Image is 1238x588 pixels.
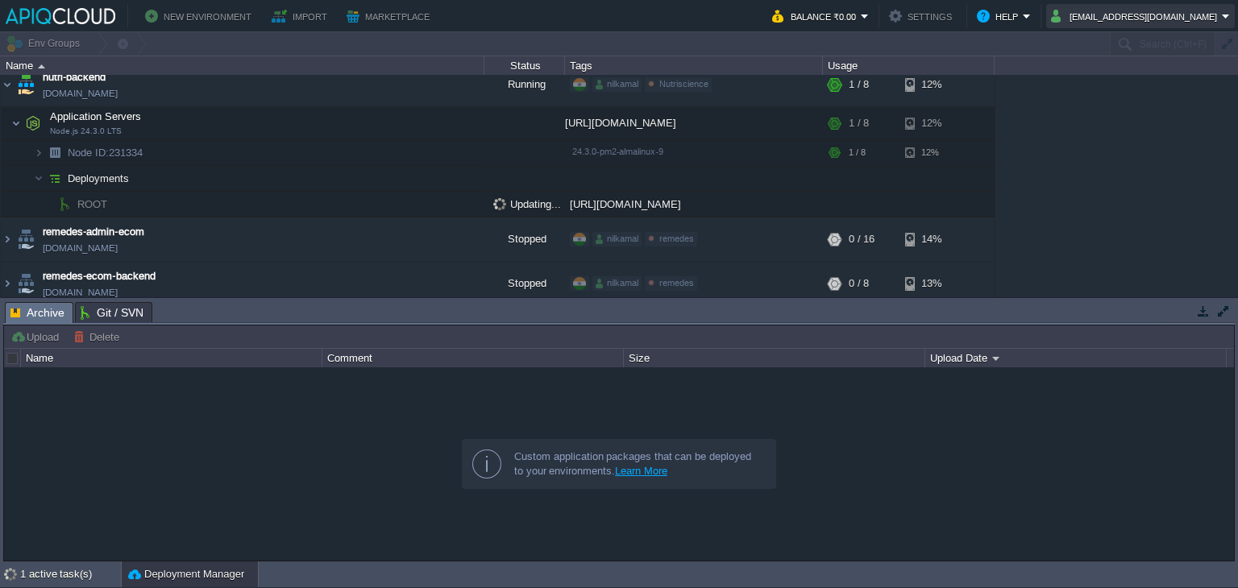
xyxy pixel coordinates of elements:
[849,63,869,106] div: 1 / 8
[22,107,44,139] img: AMDAwAAAACH5BAEAAAAALAAAAAABAAEAAAICRAEAOw==
[484,262,565,305] div: Stopped
[926,349,1226,367] div: Upload Date
[145,6,256,26] button: New Environment
[128,566,244,582] button: Deployment Manager
[15,63,37,106] img: AMDAwAAAACH5BAEAAAAALAAAAAABAAEAAAICRAEAOw==
[44,166,66,191] img: AMDAwAAAACH5BAEAAAAALAAAAAABAAEAAAICRAEAOw==
[824,56,994,75] div: Usage
[905,217,958,261] div: 14%
[977,6,1023,26] button: Help
[73,329,124,344] button: Delete
[22,349,322,367] div: Name
[905,262,958,305] div: 13%
[66,146,145,159] span: 231334
[1051,6,1222,26] button: [EMAIL_ADDRESS][DOMAIN_NAME]
[849,107,869,139] div: 1 / 8
[625,349,924,367] div: Size
[485,56,564,75] div: Status
[323,349,623,367] div: Comment
[6,8,115,24] img: APIQCloud
[43,240,118,256] a: [DOMAIN_NAME]
[34,166,44,191] img: AMDAwAAAACH5BAEAAAAALAAAAAABAAEAAAICRAEAOw==
[68,147,109,159] span: Node ID:
[484,217,565,261] div: Stopped
[66,172,131,185] a: Deployments
[272,6,332,26] button: Import
[565,192,823,217] div: [URL][DOMAIN_NAME]
[53,192,76,217] img: AMDAwAAAACH5BAEAAAAALAAAAAABAAEAAAICRAEAOw==
[905,140,958,165] div: 12%
[76,197,110,211] a: ROOT
[2,56,484,75] div: Name
[66,146,145,159] a: Node ID:231334
[48,110,143,122] a: Application ServersNode.js 24.3.0 LTS
[849,217,874,261] div: 0 / 16
[592,232,642,246] div: nilkamal
[15,262,37,305] img: AMDAwAAAACH5BAEAAAAALAAAAAABAAEAAAICRAEAOw==
[889,6,957,26] button: Settings
[905,107,958,139] div: 12%
[10,303,64,323] span: Archive
[493,198,561,210] span: Updating...
[15,217,37,261] img: AMDAwAAAACH5BAEAAAAALAAAAAABAAEAAAICRAEAOw==
[849,140,866,165] div: 1 / 8
[592,276,642,291] div: nilkamal
[572,147,663,156] span: 24.3.0-pm2-almalinux-9
[659,234,694,243] span: remedes
[34,140,44,165] img: AMDAwAAAACH5BAEAAAAALAAAAAABAAEAAAICRAEAOw==
[566,56,822,75] div: Tags
[10,329,64,344] button: Upload
[514,449,762,478] div: Custom application packages that can be deployed to your environments.
[50,126,122,136] span: Node.js 24.3.0 LTS
[20,561,121,587] div: 1 active task(s)
[11,107,21,139] img: AMDAwAAAACH5BAEAAAAALAAAAAABAAEAAAICRAEAOw==
[81,303,143,322] span: Git / SVN
[1,63,14,106] img: AMDAwAAAACH5BAEAAAAALAAAAAABAAEAAAICRAEAOw==
[48,110,143,123] span: Application Servers
[659,79,708,89] span: Nutriscience
[38,64,45,68] img: AMDAwAAAACH5BAEAAAAALAAAAAABAAEAAAICRAEAOw==
[347,6,434,26] button: Marketplace
[43,85,118,101] a: [DOMAIN_NAME]
[44,140,66,165] img: AMDAwAAAACH5BAEAAAAALAAAAAABAAEAAAICRAEAOw==
[43,69,106,85] a: nutri-backend
[44,192,53,217] img: AMDAwAAAACH5BAEAAAAALAAAAAABAAEAAAICRAEAOw==
[615,465,667,477] a: Learn More
[1,217,14,261] img: AMDAwAAAACH5BAEAAAAALAAAAAABAAEAAAICRAEAOw==
[43,268,156,284] a: remedes-ecom-backend
[905,63,958,106] div: 12%
[43,224,144,240] a: remedes-admin-ecom
[849,262,869,305] div: 0 / 8
[659,278,694,288] span: remedes
[484,63,565,106] div: Running
[565,107,823,139] div: [URL][DOMAIN_NAME]
[43,284,118,300] a: [DOMAIN_NAME]
[772,6,861,26] button: Balance ₹0.00
[1,262,14,305] img: AMDAwAAAACH5BAEAAAAALAAAAAABAAEAAAICRAEAOw==
[592,77,642,92] div: nilkamal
